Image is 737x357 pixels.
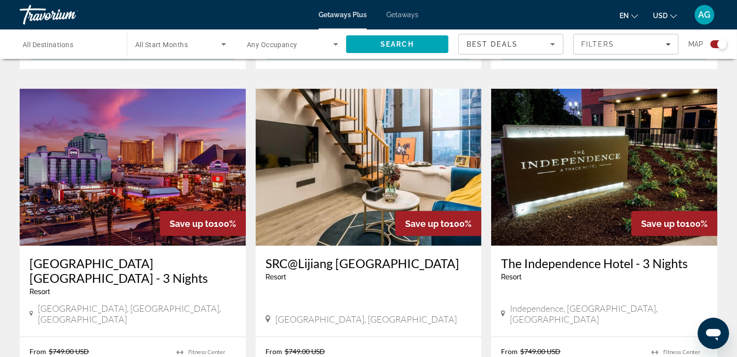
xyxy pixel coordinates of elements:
span: Independence, [GEOGRAPHIC_DATA], [GEOGRAPHIC_DATA] [510,303,708,325]
mat-select: Sort by [467,38,555,50]
input: Select destination [23,39,114,51]
button: View Resort(54 units) [501,42,708,59]
div: 100% [395,211,481,236]
span: USD [653,12,668,20]
span: Fitness Center [663,349,700,356]
div: 100% [631,211,717,236]
span: From [265,347,282,356]
iframe: Button to launch messaging window [698,318,729,349]
span: [GEOGRAPHIC_DATA], [GEOGRAPHIC_DATA], [GEOGRAPHIC_DATA] [38,303,236,325]
span: Search [381,40,414,48]
span: Save up to [170,219,214,229]
img: SRC@Lijiang Bojing Premier House [256,89,482,246]
a: SRC@Lijiang [GEOGRAPHIC_DATA] [265,256,472,271]
span: Map [688,37,703,51]
a: Getaways Plus [319,11,367,19]
span: $749.00 USD [49,347,89,356]
a: Getaways [386,11,418,19]
span: Save up to [405,219,449,229]
a: [GEOGRAPHIC_DATA] [GEOGRAPHIC_DATA] - 3 Nights [29,256,236,285]
span: From [29,347,46,356]
button: Search [346,35,448,53]
span: Save up to [641,219,685,229]
span: Resort [265,273,286,281]
span: Any Occupancy [247,41,297,49]
a: Travorium [20,2,118,27]
span: $749.00 USD [520,347,560,356]
button: Change currency [653,8,677,23]
button: View Resort(82 units) [29,42,236,59]
span: Resort [501,273,522,281]
span: Resort [29,288,50,296]
span: [GEOGRAPHIC_DATA], [GEOGRAPHIC_DATA] [275,314,457,325]
button: User Menu [692,4,717,25]
span: Best Deals [467,40,518,48]
img: The Independence Hotel - 3 Nights [491,89,717,246]
span: Filters [581,40,615,48]
div: 100% [160,211,246,236]
span: AG [699,10,711,20]
button: Filters [573,34,678,55]
button: Change language [619,8,638,23]
span: $749.00 USD [285,347,325,356]
a: The Independence Hotel - 3 Nights [501,256,708,271]
img: OYO Hotel & Casino Las Vegas - 3 Nights [20,89,246,246]
span: From [501,347,518,356]
button: View Resort(73 units) [265,42,472,59]
span: en [619,12,629,20]
span: All Destinations [23,41,73,49]
span: Fitness Center [188,349,225,356]
span: All Start Months [135,41,188,49]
